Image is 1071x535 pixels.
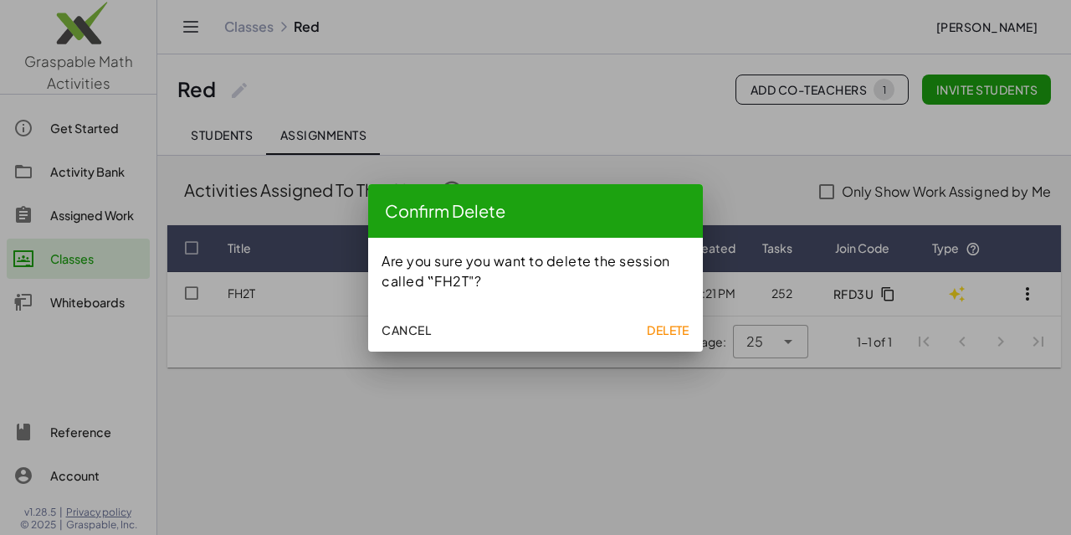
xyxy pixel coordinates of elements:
[375,315,438,345] button: Cancel
[382,322,431,337] span: Cancel
[640,315,696,345] button: Delete
[647,322,689,337] span: Delete
[385,199,703,223] div: Confirm Delete
[382,251,689,291] div: Are you sure you want to delete the session called ‟FH2T"?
